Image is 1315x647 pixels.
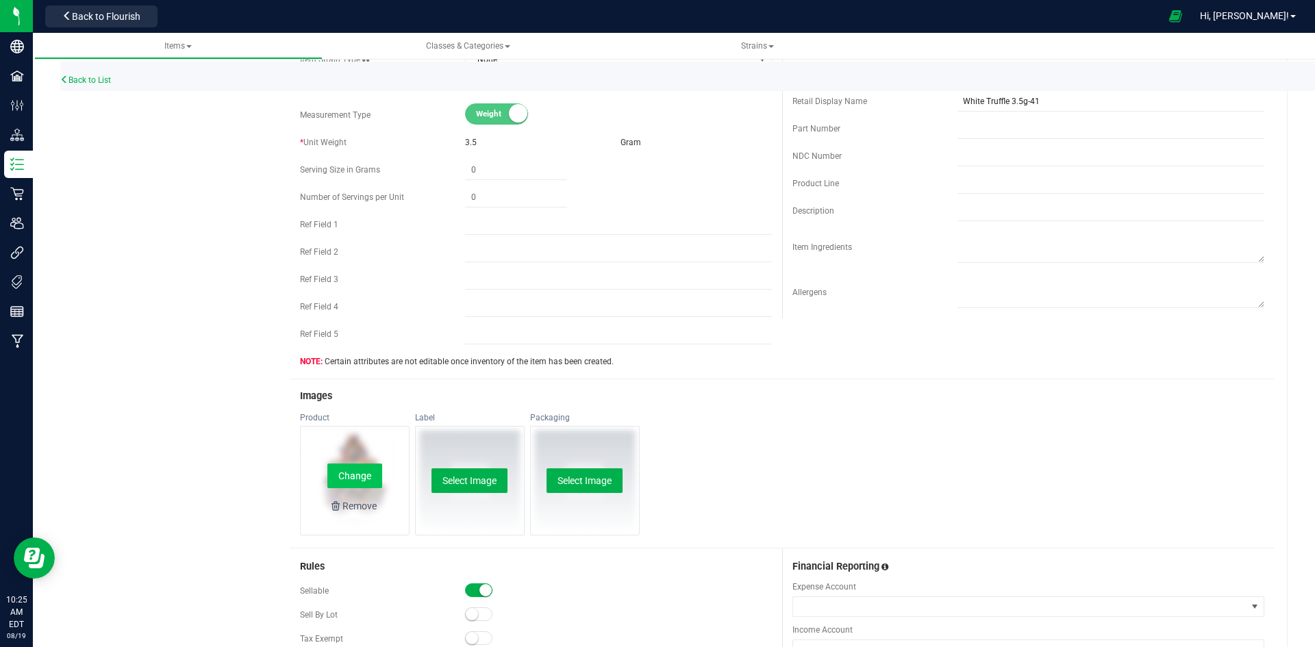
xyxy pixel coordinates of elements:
span: Open Ecommerce Menu [1160,3,1191,29]
button: Back to Flourish [45,5,158,27]
span: Weight [476,104,538,124]
span: Assign this inventory item to the correct financial accounts(s) [881,562,888,572]
span: Strains [741,41,774,51]
span: Ref Field 2 [300,247,338,257]
input: 0 [465,188,567,207]
span: Part Number [792,124,840,134]
inline-svg: Facilities [10,69,24,83]
span: Unit Weight [300,138,347,147]
button: Remove [333,499,377,513]
span: Income Account [792,624,1264,636]
div: Remove [342,499,377,513]
inline-svg: Users [10,216,24,230]
iframe: Resource center [14,537,55,579]
div: Product [300,412,410,423]
span: Sellable [300,586,329,596]
span: Financial Reporting [792,561,879,572]
span: Allergens [792,288,827,297]
span: Gram [621,138,641,147]
span: Expense Account [792,581,1264,593]
p: 10:25 AM EDT [6,594,27,631]
inline-svg: Reports [10,305,24,318]
inline-svg: Manufacturing [10,334,24,348]
input: 0 [465,160,567,179]
button: Change [327,464,382,488]
p: 08/19 [6,631,27,641]
span: Items [164,41,192,51]
span: 3.5 [465,138,477,147]
span: Ref Field 4 [300,302,338,312]
inline-svg: Tags [10,275,24,289]
span: Number of Servings per Unit [300,192,404,202]
div: Packaging [530,412,640,423]
span: Sell By Lot [300,610,338,620]
inline-svg: Company [10,40,24,53]
span: Item Ingredients [792,242,852,252]
span: Rules [300,561,325,572]
h3: Images [300,391,1264,402]
span: Classes & Categories [426,41,510,51]
button: Select Image [547,468,623,493]
button: Select Image [431,468,508,493]
span: Ref Field 5 [300,329,338,339]
inline-svg: Retail [10,187,24,201]
span: Product Line [792,179,839,188]
span: Certain attributes are not editable once inventory of the item has been created. [300,355,614,368]
span: Ref Field 3 [300,275,338,284]
inline-svg: Configuration [10,99,24,112]
inline-svg: Distribution [10,128,24,142]
a: Back to List [60,75,111,85]
span: Back to Flourish [72,11,140,22]
span: Ref Field 1 [300,220,338,229]
inline-svg: Integrations [10,246,24,259]
div: Label [415,412,525,423]
span: Hi, [PERSON_NAME]! [1200,10,1289,21]
span: Retail Display Name [792,97,867,106]
span: Serving Size in Grams [300,165,380,175]
inline-svg: Inventory [10,157,24,171]
span: Measurement Type [300,110,371,120]
span: NDC Number [792,151,842,161]
span: Tax Exempt [300,634,343,644]
span: Description [792,206,834,216]
span: NO DATA FOUND [792,596,1264,617]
